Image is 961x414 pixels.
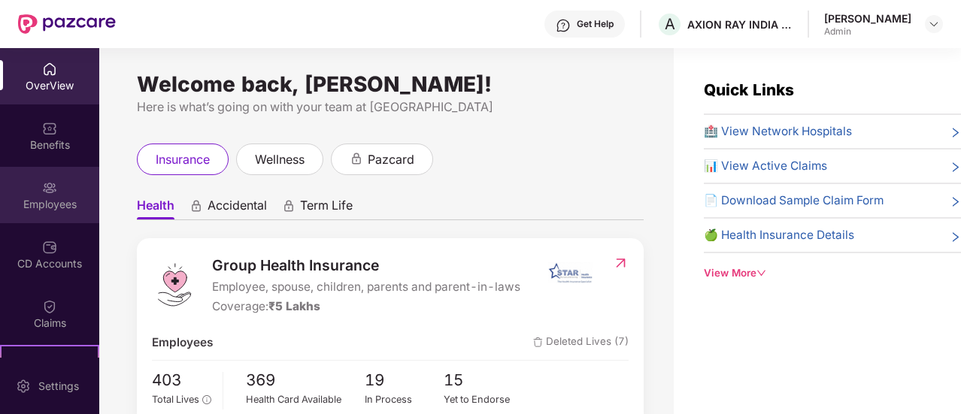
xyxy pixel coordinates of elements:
[246,392,365,407] div: Health Card Available
[950,160,961,175] span: right
[950,125,961,141] span: right
[541,254,598,292] img: insurerIcon
[950,229,961,244] span: right
[950,195,961,210] span: right
[42,180,57,195] img: svg+xml;base64,PHN2ZyBpZD0iRW1wbG95ZWVzIiB4bWxucz0iaHR0cDovL3d3dy53My5vcmcvMjAwMC9zdmciIHdpZHRoPS...
[137,198,174,219] span: Health
[268,299,320,313] span: ₹5 Lakhs
[42,62,57,77] img: svg+xml;base64,PHN2ZyBpZD0iSG9tZSIgeG1sbnM9Imh0dHA6Ly93d3cudzMub3JnLzIwMDAvc3ZnIiB3aWR0aD0iMjAiIG...
[444,368,523,393] span: 15
[34,379,83,394] div: Settings
[255,150,305,169] span: wellness
[156,150,210,169] span: insurance
[704,265,961,281] div: View More
[16,379,31,394] img: svg+xml;base64,PHN2ZyBpZD0iU2V0dGluZy0yMHgyMCIgeG1sbnM9Imh0dHA6Ly93d3cudzMub3JnLzIwMDAvc3ZnIiB3aW...
[704,80,794,99] span: Quick Links
[556,18,571,33] img: svg+xml;base64,PHN2ZyBpZD0iSGVscC0zMngzMiIgeG1sbnM9Imh0dHA6Ly93d3cudzMub3JnLzIwMDAvc3ZnIiB3aWR0aD...
[189,199,203,213] div: animation
[152,334,213,352] span: Employees
[18,14,116,34] img: New Pazcare Logo
[137,98,644,116] div: Here is what’s going on with your team at [GEOGRAPHIC_DATA]
[42,240,57,255] img: svg+xml;base64,PHN2ZyBpZD0iQ0RfQWNjb3VudHMiIGRhdGEtbmFtZT0iQ0QgQWNjb3VudHMiIHhtbG5zPSJodHRwOi8vd3...
[212,278,520,296] span: Employee, spouse, children, parents and parent-in-laws
[704,226,854,244] span: 🍏 Health Insurance Details
[152,394,199,405] span: Total Lives
[365,392,444,407] div: In Process
[152,368,211,393] span: 403
[824,26,911,38] div: Admin
[704,122,852,141] span: 🏥 View Network Hospitals
[152,262,197,307] img: logo
[577,18,614,30] div: Get Help
[613,255,629,270] img: RedirectIcon
[824,11,911,26] div: [PERSON_NAME]
[368,150,414,169] span: pazcard
[533,334,629,352] span: Deleted Lives (7)
[756,268,766,278] span: down
[42,299,57,314] img: svg+xml;base64,PHN2ZyBpZD0iQ2xhaW0iIHhtbG5zPSJodHRwOi8vd3d3LnczLm9yZy8yMDAwL3N2ZyIgd2lkdGg9IjIwIi...
[246,368,365,393] span: 369
[704,192,884,210] span: 📄 Download Sample Claim Form
[282,199,296,213] div: animation
[665,15,675,33] span: A
[208,198,267,219] span: Accidental
[350,152,363,165] div: animation
[533,337,543,347] img: deleteIcon
[687,17,793,32] div: AXION RAY INDIA PRIVATE LIMITED
[704,157,827,175] span: 📊 View Active Claims
[928,18,940,30] img: svg+xml;base64,PHN2ZyBpZD0iRHJvcGRvd24tMzJ4MzIiIHhtbG5zPSJodHRwOi8vd3d3LnczLm9yZy8yMDAwL3N2ZyIgd2...
[365,368,444,393] span: 19
[202,395,211,403] span: info-circle
[212,254,520,277] span: Group Health Insurance
[137,78,644,90] div: Welcome back, [PERSON_NAME]!
[42,121,57,136] img: svg+xml;base64,PHN2ZyBpZD0iQmVuZWZpdHMiIHhtbG5zPSJodHRwOi8vd3d3LnczLm9yZy8yMDAwL3N2ZyIgd2lkdGg9Ij...
[212,298,520,316] div: Coverage:
[300,198,353,219] span: Term Life
[444,392,523,407] div: Yet to Endorse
